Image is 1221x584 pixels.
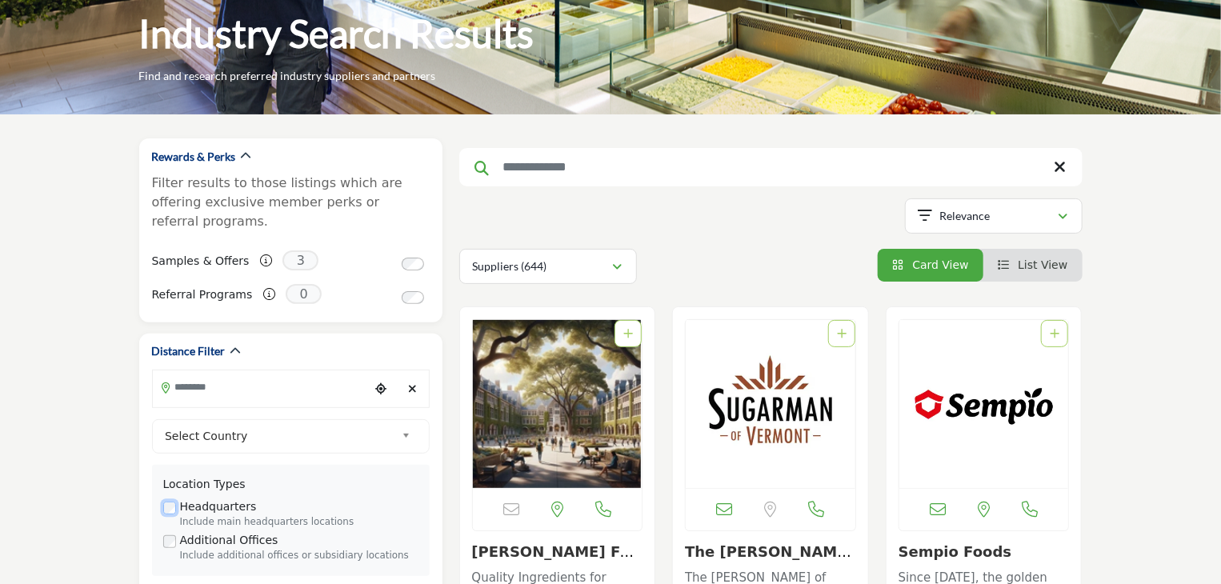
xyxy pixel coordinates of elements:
button: Relevance [905,198,1083,234]
a: The [PERSON_NAME] of Verm... [685,543,854,578]
a: [PERSON_NAME] Foods of Di... [472,543,640,578]
h3: Armanino Foods of Distinction, Inc. [472,543,643,561]
label: Headquarters [180,498,257,515]
span: 3 [282,250,318,270]
div: Choose your current location [369,372,393,406]
a: Open Listing in new tab [686,320,855,488]
p: Suppliers (644) [473,258,547,274]
label: Additional Offices [180,532,278,549]
img: Sempio Foods [899,320,1069,488]
div: Clear search location [401,372,425,406]
img: The Sugarman of Vermont [686,320,855,488]
span: Card View [912,258,968,271]
h3: Sempio Foods [899,543,1070,561]
h2: Rewards & Perks [152,149,236,165]
input: Switch to Referral Programs [402,291,424,304]
span: Select Country [165,426,395,446]
label: Referral Programs [152,281,253,309]
a: Sempio Foods [899,543,1012,560]
li: Card View [878,249,983,282]
li: List View [983,249,1083,282]
span: 0 [286,284,322,304]
h3: The Sugarman of Vermont [685,543,856,561]
a: Open Listing in new tab [899,320,1069,488]
a: View Card [892,258,969,271]
p: Relevance [939,208,990,224]
input: Search Location [153,372,369,403]
h1: Industry Search Results [139,9,534,58]
p: Find and research preferred industry suppliers and partners [139,68,436,84]
p: Filter results to those listings which are offering exclusive member perks or referral programs. [152,174,430,231]
a: Add To List [623,327,633,340]
a: View List [998,258,1068,271]
div: Include main headquarters locations [180,515,418,530]
input: Switch to Samples & Offers [402,258,424,270]
span: List View [1018,258,1067,271]
h2: Distance Filter [152,343,226,359]
a: Open Listing in new tab [473,320,643,488]
div: Include additional offices or subsidiary locations [180,549,418,563]
input: Search Keyword [459,148,1083,186]
button: Suppliers (644) [459,249,637,284]
img: Armanino Foods of Distinction, Inc. [473,320,643,488]
label: Samples & Offers [152,247,250,275]
div: Location Types [163,476,418,493]
a: Add To List [837,327,847,340]
a: Add To List [1050,327,1059,340]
